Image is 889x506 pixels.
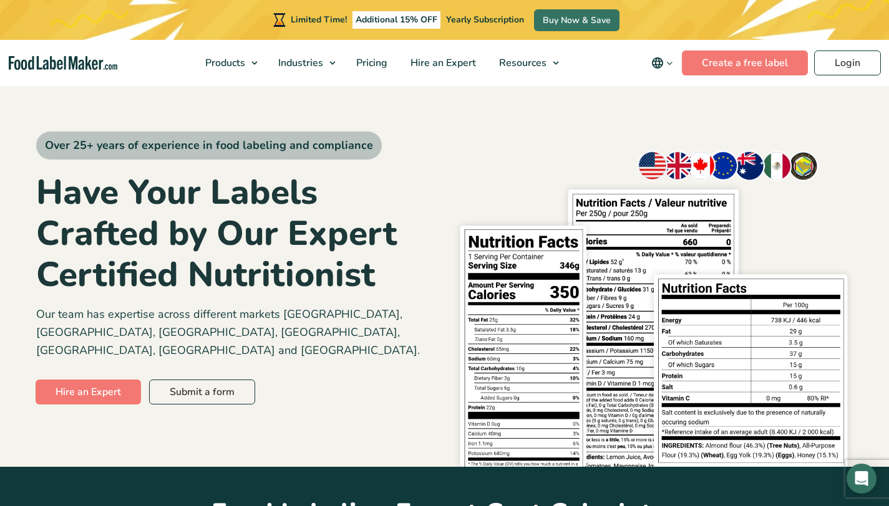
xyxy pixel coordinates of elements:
[149,379,255,404] a: Submit a form
[407,56,477,70] span: Hire an Expert
[345,40,396,86] a: Pricing
[267,40,342,86] a: Industries
[36,131,382,160] span: Over 25+ years of experience in food labeling and compliance
[446,14,524,26] span: Yearly Subscription
[682,50,808,75] a: Create a free label
[274,56,324,70] span: Industries
[36,305,435,359] p: Our team has expertise across different markets [GEOGRAPHIC_DATA], [GEOGRAPHIC_DATA], [GEOGRAPHIC...
[352,56,389,70] span: Pricing
[194,40,264,86] a: Products
[36,379,141,404] a: Hire an Expert
[534,9,619,31] a: Buy Now & Save
[495,56,548,70] span: Resources
[847,464,877,494] div: Open Intercom Messenger
[488,40,565,86] a: Resources
[202,56,246,70] span: Products
[352,11,440,29] span: Additional 15% OFF
[291,14,347,26] span: Limited Time!
[399,40,485,86] a: Hire an Expert
[814,50,881,75] a: Login
[36,172,435,295] h1: Have Your Labels Crafted by Our Expert Certified Nutritionist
